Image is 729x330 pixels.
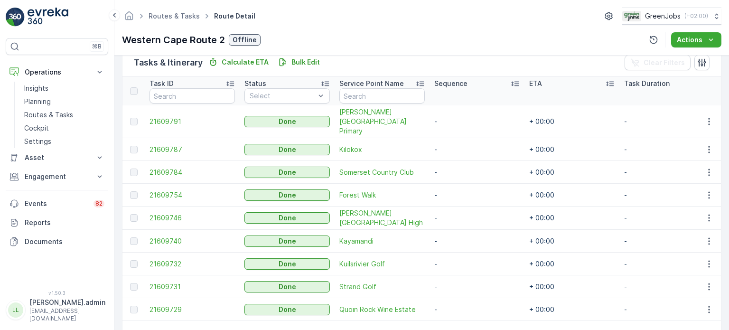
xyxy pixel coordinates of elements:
button: Asset [6,148,108,167]
td: - [619,230,714,253]
td: - [430,161,524,184]
a: 21609740 [150,236,235,246]
td: - [619,105,714,138]
span: 21609729 [150,305,235,314]
button: Actions [671,32,721,47]
a: Somerset Country Club [339,168,425,177]
p: GreenJobs [645,11,681,21]
a: Kuilsrivier Golf [339,259,425,269]
a: 21609732 [150,259,235,269]
p: Task ID [150,79,174,88]
button: Done [244,304,330,315]
a: Settings [20,135,108,148]
td: - [430,105,524,138]
p: ⌘B [92,43,102,50]
div: Toggle Row Selected [130,237,138,245]
td: + 00:00 [524,105,619,138]
td: - [430,138,524,161]
button: LL[PERSON_NAME].admin[EMAIL_ADDRESS][DOMAIN_NAME] [6,298,108,322]
span: [PERSON_NAME] [GEOGRAPHIC_DATA] High [339,208,425,227]
button: Done [244,167,330,178]
p: 82 [95,200,103,207]
p: Done [279,117,296,126]
td: - [619,138,714,161]
div: Toggle Row Selected [130,283,138,291]
p: Clear Filters [644,58,685,67]
a: Cockpit [20,122,108,135]
p: ( +02:00 ) [684,12,708,20]
p: Done [279,236,296,246]
td: - [430,298,524,321]
p: Actions [677,35,702,45]
p: Done [279,282,296,292]
div: Toggle Row Selected [130,191,138,199]
button: Calculate ETA [205,57,272,68]
a: 21609731 [150,282,235,292]
a: Kilokox [339,145,425,154]
p: Done [279,305,296,314]
p: Service Point Name [339,79,404,88]
a: 21609791 [150,117,235,126]
div: Toggle Row Selected [130,146,138,153]
a: 21609787 [150,145,235,154]
p: Status [244,79,266,88]
input: Search [150,88,235,104]
a: Documents [6,232,108,251]
span: 21609754 [150,190,235,200]
button: Done [244,212,330,224]
td: - [430,253,524,275]
div: Toggle Row Selected [130,260,138,268]
p: Bulk Edit [291,57,320,67]
button: GreenJobs(+02:00) [622,8,721,25]
img: Green_Jobs_Logo.png [622,11,641,21]
button: Done [244,281,330,292]
a: Kayamandi [339,236,425,246]
a: Events82 [6,194,108,213]
p: [EMAIL_ADDRESS][DOMAIN_NAME] [29,307,105,322]
td: + 00:00 [524,207,619,230]
img: logo [6,8,25,27]
a: Planning [20,95,108,108]
button: Done [244,144,330,155]
a: Forest Walk [339,190,425,200]
button: Done [244,258,330,270]
a: 21609746 [150,213,235,223]
button: Clear Filters [625,55,691,70]
td: + 00:00 [524,138,619,161]
a: Routes & Tasks [20,108,108,122]
td: - [430,230,524,253]
td: - [619,184,714,207]
a: Quoin Rock Wine Estate [339,305,425,314]
td: - [619,275,714,298]
p: Select [250,91,315,101]
p: Offline [233,35,257,45]
td: - [430,275,524,298]
span: Route Detail [212,11,257,21]
img: logo_light-DOdMpM7g.png [28,8,68,27]
p: Done [279,213,296,223]
a: Routes & Tasks [149,12,200,20]
a: Strand Golf [339,282,425,292]
p: Done [279,259,296,269]
a: Insights [20,82,108,95]
p: [PERSON_NAME].admin [29,298,105,307]
td: + 00:00 [524,253,619,275]
button: Done [244,116,330,127]
td: - [430,207,524,230]
p: Calculate ETA [222,57,269,67]
div: Toggle Row Selected [130,306,138,313]
td: + 00:00 [524,161,619,184]
a: 21609784 [150,168,235,177]
p: Western Cape Route 2 [122,33,225,47]
p: Routes & Tasks [24,110,73,120]
p: Done [279,190,296,200]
